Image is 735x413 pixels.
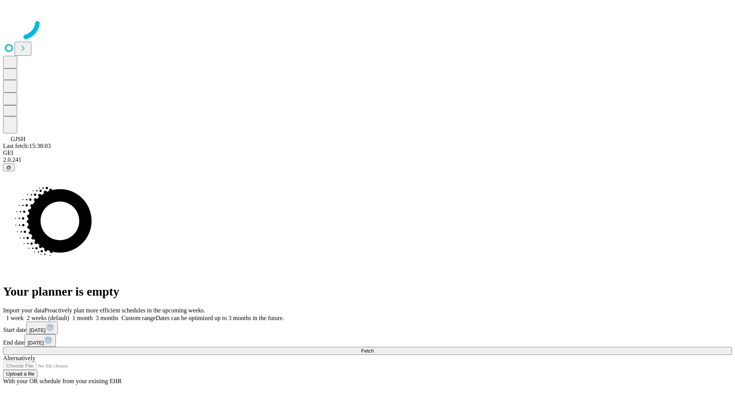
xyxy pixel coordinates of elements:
[72,315,93,321] span: 1 month
[6,164,11,170] span: @
[3,322,732,334] div: Start date
[156,315,284,321] span: Dates can be optimized up to 3 months in the future.
[361,348,374,354] span: Fetch
[3,334,732,347] div: End date
[11,136,25,142] span: GJSH
[44,307,205,314] span: Proactively plan more efficient schedules in the upcoming weeks.
[3,307,44,314] span: Import your data
[3,370,38,378] button: Upload a file
[26,322,58,334] button: [DATE]
[3,378,122,384] span: With your OR schedule from your existing EHR
[3,143,51,149] span: Last fetch: 15:38:03
[28,340,44,346] span: [DATE]
[3,355,35,361] span: Alternatively
[96,315,118,321] span: 3 months
[3,163,15,171] button: @
[121,315,155,321] span: Custom range
[3,285,732,299] h1: Your planner is empty
[3,156,732,163] div: 2.0.241
[3,347,732,355] button: Fetch
[3,150,732,156] div: GEI
[27,315,69,321] span: 2 weeks (default)
[29,327,46,333] span: [DATE]
[6,315,24,321] span: 1 week
[24,334,56,347] button: [DATE]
